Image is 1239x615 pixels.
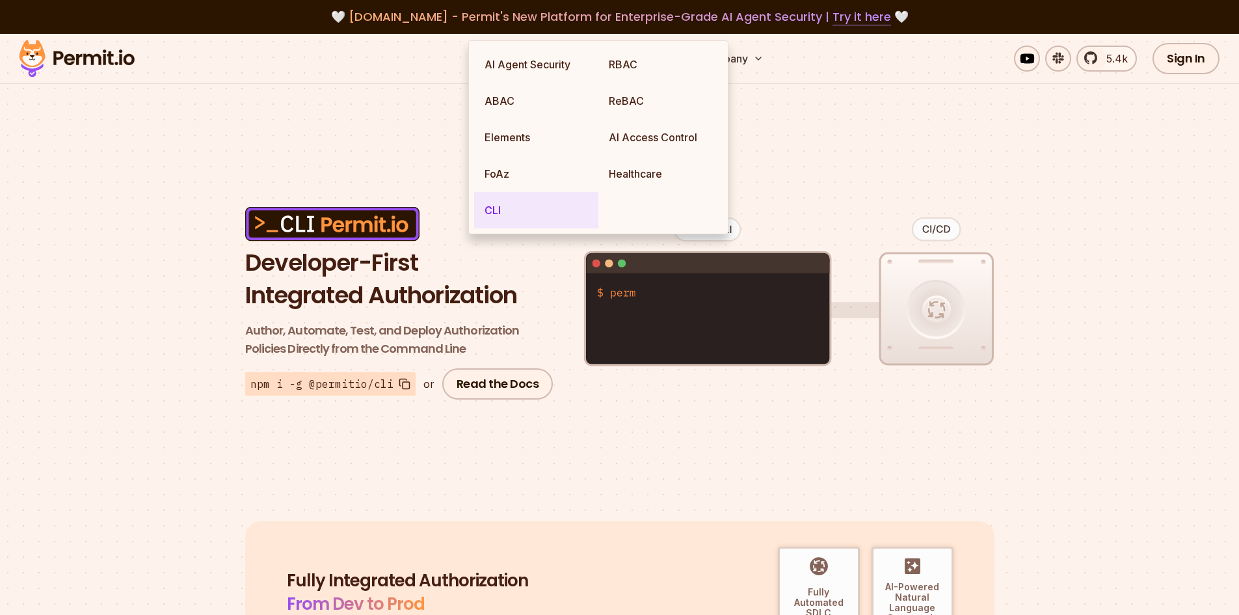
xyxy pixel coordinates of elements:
[474,156,598,192] a: FoAz
[245,321,557,358] p: Policies Directly from the Command Line
[31,8,1208,26] div: 🤍 🤍
[598,156,723,192] a: Healthcare
[245,247,557,311] h1: Developer-First Integrated Authorization
[695,46,769,72] button: Company
[474,83,598,119] a: ABAC
[1099,51,1128,66] span: 5.4k
[423,376,434,392] div: or
[474,119,598,156] a: Elements
[833,8,891,25] a: Try it here
[474,46,598,83] a: AI Agent Security
[349,8,891,25] span: [DOMAIN_NAME] - Permit's New Platform for Enterprise-Grade AI Agent Security |
[474,192,598,228] a: CLI
[598,119,723,156] a: AI Access Control
[250,376,393,392] span: npm i -g @permitio/cli
[1076,46,1137,72] a: 5.4k
[442,368,553,400] a: Read the Docs
[245,372,416,396] button: npm i -g @permitio/cli
[598,83,723,119] a: ReBAC
[598,46,723,83] a: RBAC
[13,36,140,81] img: Permit logo
[245,321,557,340] span: Author, Automate, Test, and Deploy Authorization
[1152,43,1219,74] a: Sign In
